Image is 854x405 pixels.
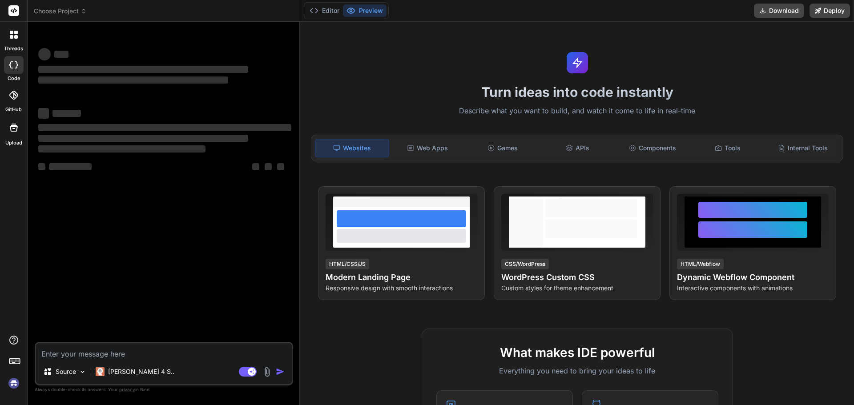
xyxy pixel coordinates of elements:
[810,4,850,18] button: Deploy
[343,4,387,17] button: Preview
[34,7,87,16] span: Choose Project
[4,45,23,52] label: threads
[766,139,839,157] div: Internal Tools
[277,163,284,170] span: ‌
[8,75,20,82] label: code
[616,139,689,157] div: Components
[96,367,105,376] img: Claude 4 Sonnet
[79,368,86,376] img: Pick Models
[56,367,76,376] p: Source
[38,135,248,142] span: ‌
[108,367,174,376] p: [PERSON_NAME] 4 S..
[306,84,849,100] h1: Turn ideas into code instantly
[252,163,259,170] span: ‌
[677,259,724,269] div: HTML/Webflow
[326,259,369,269] div: HTML/CSS/JS
[677,284,829,293] p: Interactive components with animations
[306,4,343,17] button: Editor
[38,66,248,73] span: ‌
[315,139,389,157] div: Websites
[691,139,765,157] div: Tools
[6,376,21,391] img: signin
[326,284,477,293] p: Responsive design with smooth interactions
[52,110,81,117] span: ‌
[265,163,272,170] span: ‌
[38,145,205,152] span: ‌
[262,367,272,377] img: attachment
[501,271,653,284] h4: WordPress Custom CSS
[677,271,829,284] h4: Dynamic Webflow Component
[119,387,135,392] span: privacy
[501,259,549,269] div: CSS/WordPress
[5,139,22,147] label: Upload
[391,139,464,157] div: Web Apps
[436,343,718,362] h2: What makes IDE powerful
[754,4,804,18] button: Download
[501,284,653,293] p: Custom styles for theme enhancement
[306,105,849,117] p: Describe what you want to build, and watch it come to life in real-time
[38,108,49,119] span: ‌
[466,139,540,157] div: Games
[541,139,614,157] div: APIs
[5,106,22,113] label: GitHub
[436,365,718,376] p: Everything you need to bring your ideas to life
[276,367,285,376] img: icon
[54,51,68,58] span: ‌
[49,163,92,170] span: ‌
[326,271,477,284] h4: Modern Landing Page
[38,163,45,170] span: ‌
[38,76,228,84] span: ‌
[35,385,293,394] p: Always double-check its answers. Your in Bind
[38,48,51,60] span: ‌
[38,124,291,131] span: ‌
